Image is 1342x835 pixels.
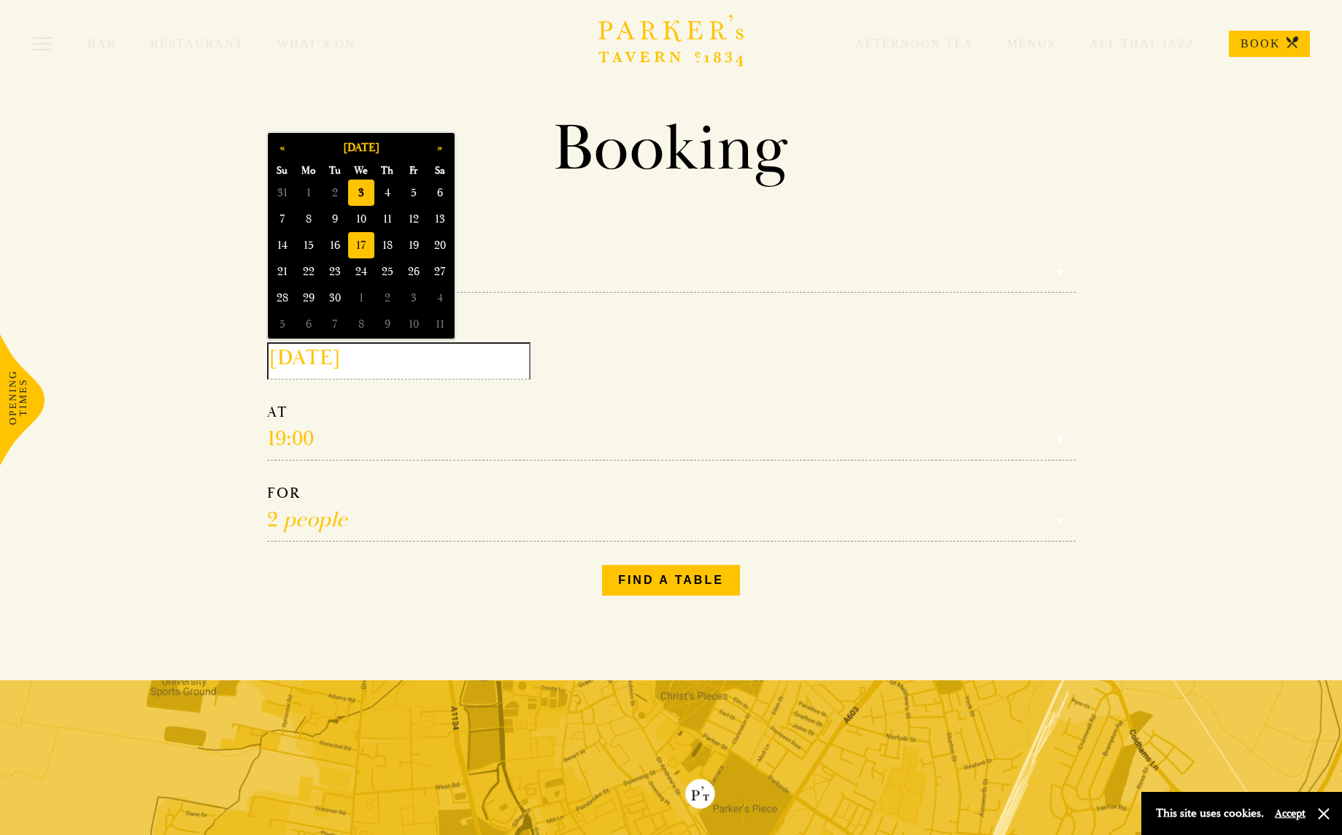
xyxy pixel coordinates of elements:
[296,206,322,232] span: 8
[348,258,374,285] span: 24
[269,180,296,206] span: 31
[427,134,453,161] button: »
[322,180,348,206] span: 2
[269,285,296,311] span: 28
[296,258,322,285] span: 22
[401,232,427,258] span: 19
[296,285,322,311] span: 29
[427,311,453,337] span: 11
[348,180,374,206] span: 3
[401,206,427,232] span: 12
[348,162,374,180] span: We
[602,565,740,596] button: Find a table
[322,285,348,311] span: 30
[322,162,348,180] span: Tu
[374,285,401,311] span: 2
[296,134,427,161] button: [DATE]
[322,232,348,258] span: 16
[255,109,1087,188] h1: Booking
[348,232,374,258] span: 17
[401,180,427,206] span: 5
[427,206,453,232] span: 13
[1316,807,1331,821] button: Close and accept
[374,162,401,180] span: Th
[427,180,453,206] span: 6
[374,258,401,285] span: 25
[374,311,401,337] span: 9
[296,311,322,337] span: 6
[269,258,296,285] span: 21
[348,285,374,311] span: 1
[269,162,296,180] span: Su
[427,258,453,285] span: 27
[269,134,296,161] button: «
[427,162,453,180] span: Sa
[322,311,348,337] span: 7
[269,206,296,232] span: 7
[374,206,401,232] span: 11
[401,311,427,337] span: 10
[296,162,322,180] span: Mo
[269,311,296,337] span: 5
[374,180,401,206] span: 4
[348,206,374,232] span: 10
[401,258,427,285] span: 26
[322,258,348,285] span: 23
[374,232,401,258] span: 18
[401,285,427,311] span: 3
[1156,803,1264,824] p: This site uses cookies.
[1275,807,1306,820] button: Accept
[427,285,453,311] span: 4
[296,232,322,258] span: 15
[348,311,374,337] span: 8
[401,162,427,180] span: Fr
[427,232,453,258] span: 20
[296,180,322,206] span: 1
[269,232,296,258] span: 14
[322,206,348,232] span: 9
